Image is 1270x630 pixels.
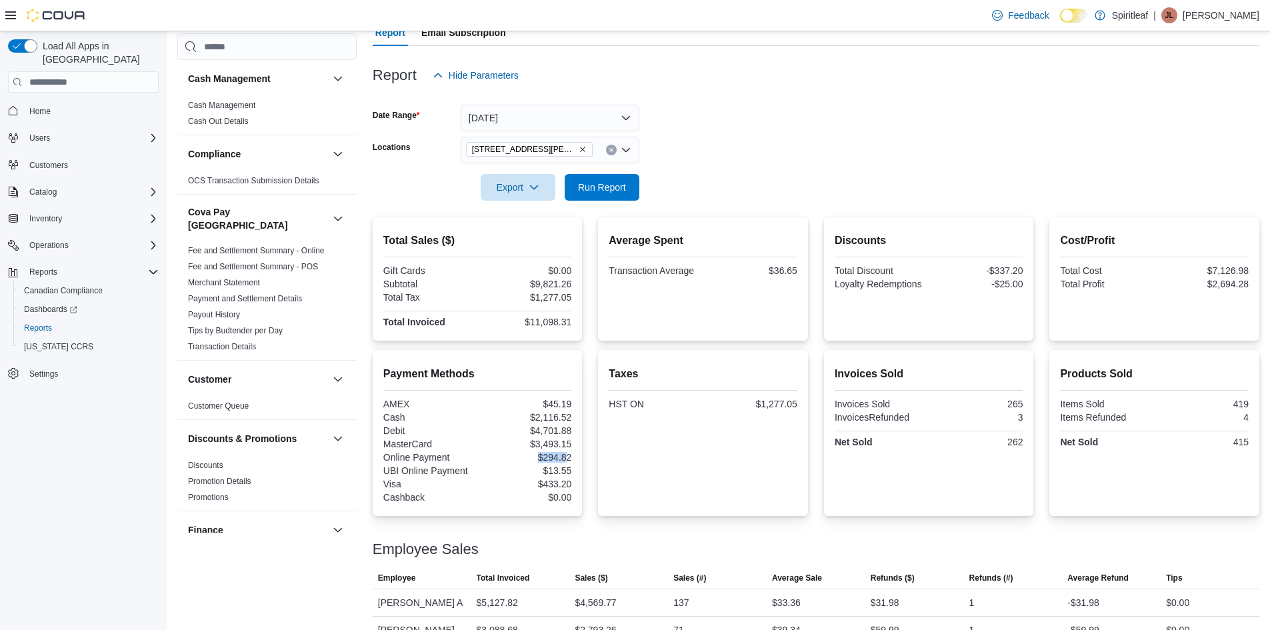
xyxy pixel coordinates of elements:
div: Subtotal [383,279,475,289]
span: Settings [24,365,159,382]
a: Discounts [188,461,223,470]
div: 415 [1157,437,1249,447]
span: Reports [24,323,52,333]
a: [US_STATE] CCRS [19,339,99,355]
a: Fee and Settlement Summary - Online [188,246,325,255]
button: Discounts & Promotions [188,432,327,445]
div: $5,127.82 [477,595,518,611]
span: Fee and Settlement Summary - Online [188,245,325,256]
div: $7,126.98 [1157,265,1249,276]
span: Load All Apps in [GEOGRAPHIC_DATA] [37,39,159,66]
span: Users [24,130,159,146]
div: Debit [383,425,475,436]
div: 1 [969,595,975,611]
h2: Total Sales ($) [383,233,572,249]
span: Sales ($) [575,573,607,583]
h2: Products Sold [1060,366,1249,382]
div: Items Refunded [1060,412,1151,423]
span: Home [29,106,51,117]
div: -$25.00 [931,279,1023,289]
div: $2,694.28 [1157,279,1249,289]
span: Report [375,19,405,46]
a: OCS Transaction Submission Details [188,176,319,185]
button: Finance [330,522,346,538]
div: $9,821.26 [480,279,571,289]
div: $0.00 [1166,595,1189,611]
div: $0.00 [480,265,571,276]
div: Cash Management [177,97,357,135]
button: Cova Pay [GEOGRAPHIC_DATA] [188,205,327,232]
div: Cash [383,412,475,423]
h2: Taxes [609,366,797,382]
strong: Total Invoiced [383,317,445,327]
button: Customer [330,371,346,387]
div: Jasper L [1161,7,1177,23]
div: $433.20 [480,479,571,489]
div: 4 [1157,412,1249,423]
span: Users [29,133,50,143]
button: Export [481,174,555,201]
span: Email Subscription [421,19,506,46]
span: Tips by Budtender per Day [188,325,283,336]
div: $11,098.31 [480,317,571,327]
h2: Average Spent [609,233,797,249]
button: Discounts & Promotions [330,431,346,447]
span: Fee and Settlement Summary - POS [188,261,318,272]
span: Export [489,174,547,201]
img: Cova [27,9,87,22]
a: Transaction Details [188,342,256,351]
span: Dashboards [19,301,159,317]
div: Total Profit [1060,279,1151,289]
div: 419 [1157,399,1249,409]
h3: Employee Sales [373,541,479,557]
button: Users [24,130,55,146]
button: Open list of options [621,145,631,155]
input: Dark Mode [1060,9,1088,23]
span: Customers [24,157,159,173]
span: Dashboards [24,304,77,315]
a: Dashboards [19,301,83,317]
a: Promotion Details [188,477,251,486]
div: Compliance [177,173,357,194]
div: MasterCard [383,439,475,449]
span: Payout History [188,309,240,320]
span: Operations [29,240,69,251]
span: Catalog [29,187,57,197]
span: 566 - Spiritleaf Milner Ave (Scarborough) [466,142,593,157]
h2: Cost/Profit [1060,233,1249,249]
label: Locations [373,142,411,153]
div: $2,116.52 [480,412,571,423]
div: $1,277.05 [706,399,797,409]
button: Reports [13,319,164,337]
span: Cash Out Details [188,116,249,127]
div: Total Discount [835,265,926,276]
strong: Net Sold [1060,437,1098,447]
button: Remove 566 - Spiritleaf Milner Ave (Scarborough) from selection in this group [579,145,587,153]
button: Customers [3,155,164,175]
label: Date Range [373,110,420,121]
span: OCS Transaction Submission Details [188,175,319,186]
h2: Invoices Sold [835,366,1023,382]
button: Users [3,129,164,147]
span: Settings [29,369,58,379]
a: Feedback [987,2,1054,29]
button: Customer [188,373,327,386]
div: Cashback [383,492,475,503]
div: InvoicesRefunded [835,412,926,423]
a: Customer Queue [188,401,249,411]
div: $45.19 [480,399,571,409]
button: Hide Parameters [427,62,524,89]
a: Promotions [188,493,229,502]
div: Discounts & Promotions [177,457,357,511]
span: Washington CCRS [19,339,159,355]
div: Loyalty Redemptions [835,279,926,289]
span: Sales (#) [673,573,706,583]
h3: Report [373,67,417,83]
div: Online Payment [383,452,475,463]
span: Total Invoiced [477,573,530,583]
span: Refunds (#) [969,573,1013,583]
